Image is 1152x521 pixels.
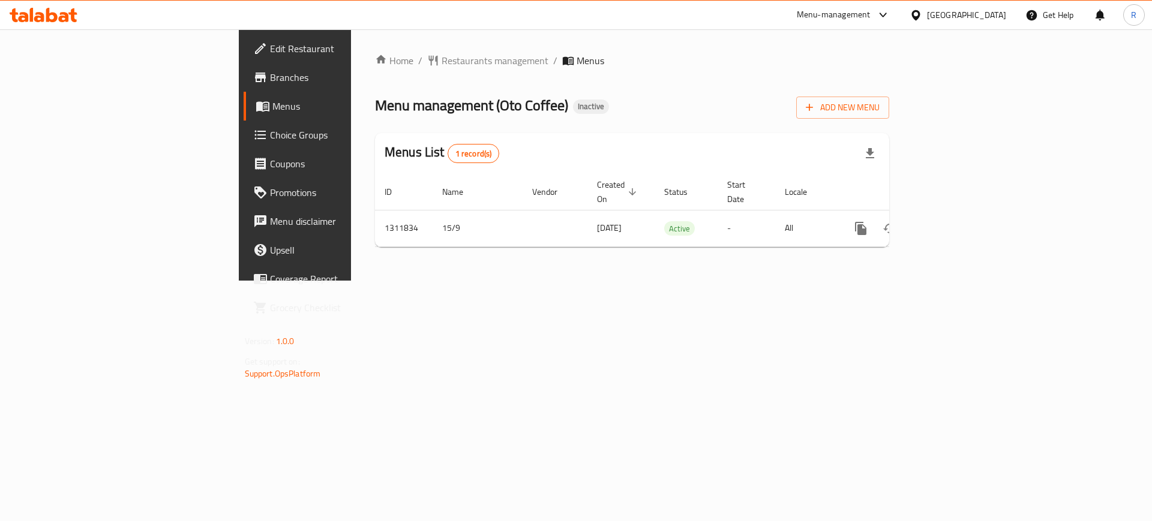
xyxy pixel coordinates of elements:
span: Coverage Report [270,272,422,286]
a: Menus [244,92,431,121]
span: ID [385,185,407,199]
span: Locale [785,185,823,199]
span: Menu disclaimer [270,214,422,228]
span: Menu management ( Oto Coffee ) [375,92,568,119]
span: R [1131,8,1136,22]
h2: Menus List [385,143,499,163]
button: Add New Menu [796,97,889,119]
span: Upsell [270,243,422,257]
table: enhanced table [375,174,971,247]
span: Inactive [573,101,609,112]
a: Coverage Report [244,264,431,293]
span: Start Date [727,177,761,206]
li: / [553,53,557,68]
button: more [847,214,875,243]
div: Total records count [448,144,500,163]
td: All [775,210,837,246]
th: Actions [837,174,971,210]
span: Promotions [270,185,422,200]
div: Active [664,221,695,236]
a: Upsell [244,236,431,264]
span: Vendor [532,185,573,199]
span: Menus [577,53,604,68]
span: Active [664,222,695,236]
td: - [718,210,775,246]
span: Name [442,185,479,199]
span: Edit Restaurant [270,41,422,56]
td: 15/9 [433,210,523,246]
span: Status [664,185,703,199]
div: Menu-management [797,8,871,22]
a: Menu disclaimer [244,207,431,236]
span: Created On [597,177,640,206]
a: Edit Restaurant [244,34,431,63]
div: [GEOGRAPHIC_DATA] [927,8,1006,22]
div: Export file [856,139,884,168]
span: Branches [270,70,422,85]
span: Version: [245,333,274,349]
a: Promotions [244,178,431,207]
a: Grocery Checklist [244,293,431,322]
span: Choice Groups [270,128,422,142]
span: Grocery Checklist [270,300,422,315]
a: Branches [244,63,431,92]
div: Inactive [573,100,609,114]
span: [DATE] [597,220,622,236]
span: Restaurants management [442,53,548,68]
span: Coupons [270,156,422,171]
a: Support.OpsPlatform [245,366,321,381]
span: 1.0.0 [276,333,295,349]
span: Menus [272,99,422,113]
span: Add New Menu [806,100,880,115]
a: Choice Groups [244,121,431,149]
a: Restaurants management [427,53,548,68]
span: 1 record(s) [448,148,499,159]
button: Change Status [875,214,904,243]
a: Coupons [244,149,431,178]
nav: breadcrumb [375,53,889,68]
span: Get support on: [245,354,300,369]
